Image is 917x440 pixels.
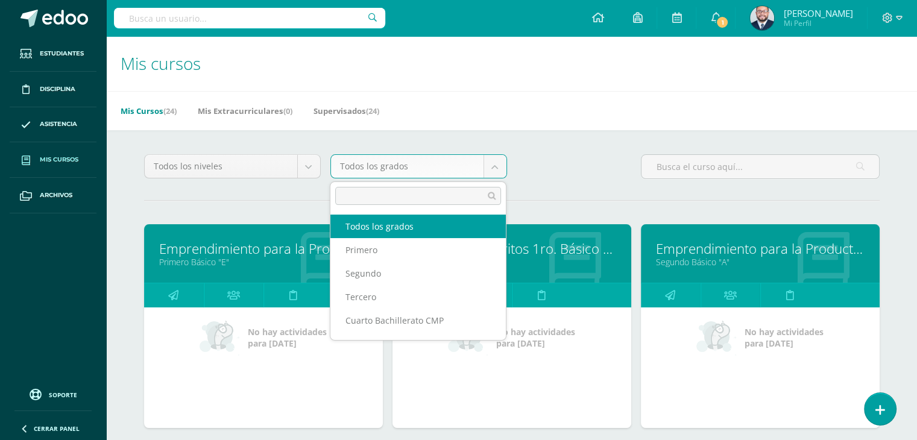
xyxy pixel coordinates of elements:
[330,285,506,309] div: Tercero
[330,262,506,285] div: Segundo
[330,309,506,332] div: Cuarto Bachillerato CMP
[330,332,506,356] div: [PERSON_NAME] CMP
[330,238,506,262] div: Primero
[330,215,506,238] div: Todos los grados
